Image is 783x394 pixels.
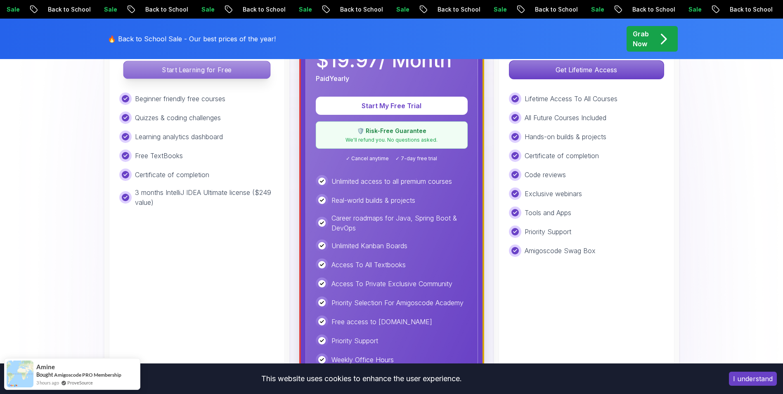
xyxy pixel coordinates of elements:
a: Start My Free Trial [316,102,468,110]
p: Free TextBooks [135,151,183,161]
a: Amigoscode PRO Membership [54,371,121,378]
p: Back to School [138,5,194,14]
p: Sale [486,5,513,14]
p: Back to School [528,5,584,14]
p: All Future Courses Included [525,113,606,123]
p: Back to School [625,5,681,14]
p: Exclusive webinars [525,189,582,199]
span: ✓ Cancel anytime [346,155,389,162]
span: Bought [36,371,53,378]
p: Unlimited Kanban Boards [331,241,407,251]
button: Start Learning for Free [123,61,270,79]
p: Access To All Textbooks [331,260,406,270]
p: 3 months IntelliJ IDEA Ultimate license ($249 value) [135,188,274,207]
p: Certificate of completion [525,151,599,161]
p: Weekly Office Hours [331,355,394,365]
p: Amigoscode Swag Box [525,246,596,256]
p: Start Learning for Free [123,61,270,78]
button: Get Lifetime Access [509,60,664,79]
p: Sale [194,5,220,14]
p: Tools and Apps [525,208,571,218]
p: Career roadmaps for Java, Spring Boot & DevOps [331,213,468,233]
p: Back to School [722,5,778,14]
p: Certificate of completion [135,170,209,180]
p: Grab Now [633,29,649,49]
p: Start My Free Trial [326,101,458,111]
span: Amine [36,363,55,370]
p: Priority Support [525,227,571,237]
span: 3 hours ago [36,379,59,386]
p: We'll refund you. No questions asked. [321,137,462,143]
p: Beginner friendly free courses [135,94,225,104]
p: Real-world builds & projects [331,195,415,205]
p: Learning analytics dashboard [135,132,223,142]
p: Get Lifetime Access [509,61,664,79]
p: Back to School [235,5,291,14]
a: Get Lifetime Access [509,66,664,74]
p: Sale [291,5,318,14]
p: Sale [97,5,123,14]
p: 🔥 Back to School Sale - Our best prices of the year! [108,34,276,44]
p: Back to School [430,5,486,14]
span: ✓ 7-day free trial [395,155,437,162]
p: Paid Yearly [316,74,349,83]
a: Start Learning for Free [119,66,274,74]
p: Access To Private Exclusive Community [331,279,452,289]
p: Unlimited access to all premium courses [331,176,452,186]
p: Back to School [40,5,97,14]
p: Priority Support [331,336,378,346]
p: Sale [681,5,707,14]
img: provesource social proof notification image [7,361,33,387]
p: Free access to [DOMAIN_NAME] [331,317,432,327]
div: This website uses cookies to enhance the user experience. [6,370,717,388]
p: Lifetime Access To All Courses [525,94,617,104]
button: Accept cookies [729,372,777,386]
p: Quizzes & coding challenges [135,113,221,123]
p: 🛡️ Risk-Free Guarantee [321,127,462,135]
p: Sale [584,5,610,14]
p: Priority Selection For Amigoscode Academy [331,298,464,308]
p: Code reviews [525,170,566,180]
a: ProveSource [67,379,93,386]
p: $ 19.97 / Month [316,50,452,70]
p: Hands-on builds & projects [525,132,606,142]
button: Start My Free Trial [316,97,468,115]
p: Sale [389,5,415,14]
p: Back to School [333,5,389,14]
